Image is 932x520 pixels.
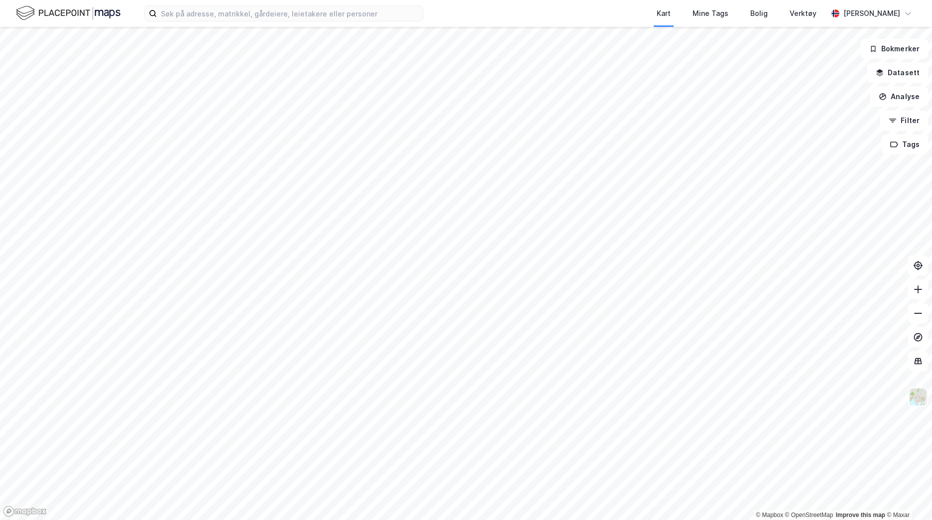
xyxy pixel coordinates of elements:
[756,512,783,519] a: Mapbox
[3,506,47,517] a: Mapbox homepage
[785,512,833,519] a: OpenStreetMap
[882,472,932,520] iframe: Chat Widget
[693,7,728,19] div: Mine Tags
[909,388,928,406] img: Z
[750,7,768,19] div: Bolig
[836,512,885,519] a: Improve this map
[882,472,932,520] div: Kontrollprogram for chat
[16,4,120,22] img: logo.f888ab2527a4732fd821a326f86c7f29.svg
[867,63,928,83] button: Datasett
[790,7,816,19] div: Verktøy
[882,134,928,154] button: Tags
[880,111,928,130] button: Filter
[157,6,423,21] input: Søk på adresse, matrikkel, gårdeiere, leietakere eller personer
[657,7,671,19] div: Kart
[843,7,900,19] div: [PERSON_NAME]
[870,87,928,107] button: Analyse
[861,39,928,59] button: Bokmerker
